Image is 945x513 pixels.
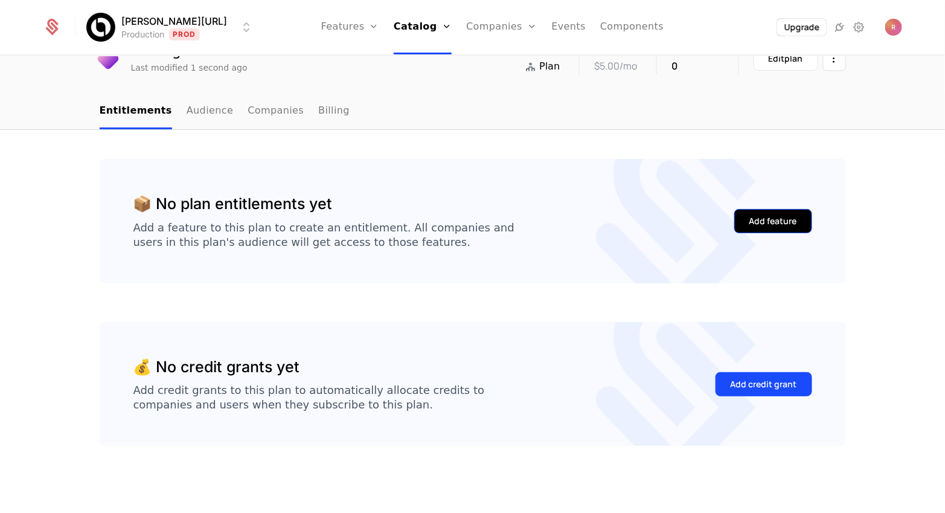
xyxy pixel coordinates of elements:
a: Audience [187,94,234,129]
img: Billy.ai [86,13,115,42]
div: 0 [671,59,719,73]
span: Prod [169,28,200,40]
div: Add credit grants to this plan to automatically allocate credits to companies and users when they... [133,383,485,412]
nav: Main [100,94,846,129]
div: Edit plan [769,53,803,65]
button: Add credit grant [716,372,812,396]
button: Select action [823,46,846,71]
a: Settings [851,20,866,34]
div: $5.00 /mo [594,59,637,73]
a: Billing [318,94,350,129]
img: Ryan [885,19,902,36]
button: Open user button [885,19,902,36]
button: Upgrade [777,19,827,36]
span: [PERSON_NAME][URL] [121,14,227,28]
a: Entitlements [100,94,172,129]
ul: Choose Sub Page [100,94,350,129]
button: Select environment [90,14,254,40]
a: Integrations [832,20,847,34]
div: Add credit grant [731,378,797,390]
div: Last modified 1 second ago [131,62,248,74]
button: Editplan [754,46,818,71]
span: Plan [539,59,560,74]
div: Production [121,28,164,40]
div: Add a feature to this plan to create an entitlement. All companies and users in this plan's audie... [133,221,514,250]
div: 📦 No plan entitlements yet [133,193,333,216]
div: 💰 No credit grants yet [133,356,300,379]
a: Companies [248,94,304,129]
div: overage test [131,44,248,58]
button: Add feature [734,209,812,233]
div: Add feature [749,215,797,227]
